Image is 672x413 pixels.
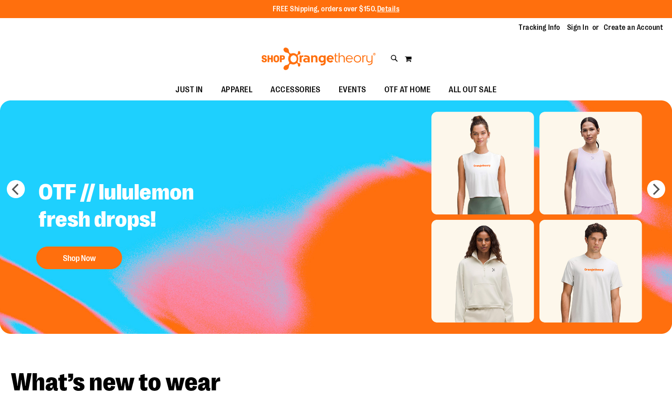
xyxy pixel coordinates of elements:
[36,247,122,269] button: Shop Now
[270,80,321,100] span: ACCESSORIES
[519,23,560,33] a: Tracking Info
[449,80,497,100] span: ALL OUT SALE
[339,80,366,100] span: EVENTS
[273,4,400,14] p: FREE Shipping, orders over $150.
[384,80,431,100] span: OTF AT HOME
[604,23,663,33] a: Create an Account
[221,80,253,100] span: APPAREL
[175,80,203,100] span: JUST IN
[7,180,25,198] button: prev
[647,180,665,198] button: next
[11,370,661,395] h2: What’s new to wear
[377,5,400,13] a: Details
[32,172,256,242] h2: OTF // lululemon fresh drops!
[567,23,589,33] a: Sign In
[32,172,256,274] a: OTF // lululemon fresh drops! Shop Now
[260,47,377,70] img: Shop Orangetheory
